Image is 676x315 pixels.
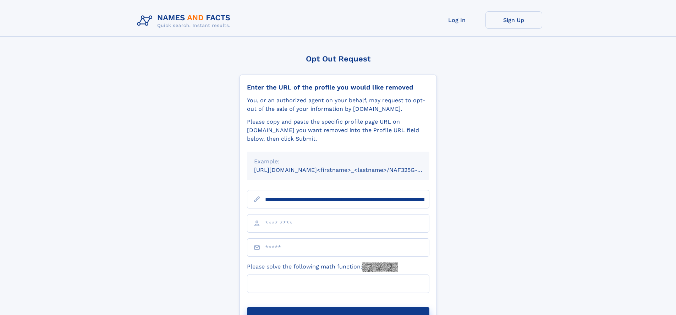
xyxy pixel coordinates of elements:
[254,167,443,173] small: [URL][DOMAIN_NAME]<firstname>_<lastname>/NAF325G-xxxxxxxx
[247,262,398,272] label: Please solve the following math function:
[240,54,437,63] div: Opt Out Request
[247,118,429,143] div: Please copy and paste the specific profile page URL on [DOMAIN_NAME] you want removed into the Pr...
[247,96,429,113] div: You, or an authorized agent on your behalf, may request to opt-out of the sale of your informatio...
[134,11,236,31] img: Logo Names and Facts
[254,157,422,166] div: Example:
[429,11,485,29] a: Log In
[485,11,542,29] a: Sign Up
[247,83,429,91] div: Enter the URL of the profile you would like removed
